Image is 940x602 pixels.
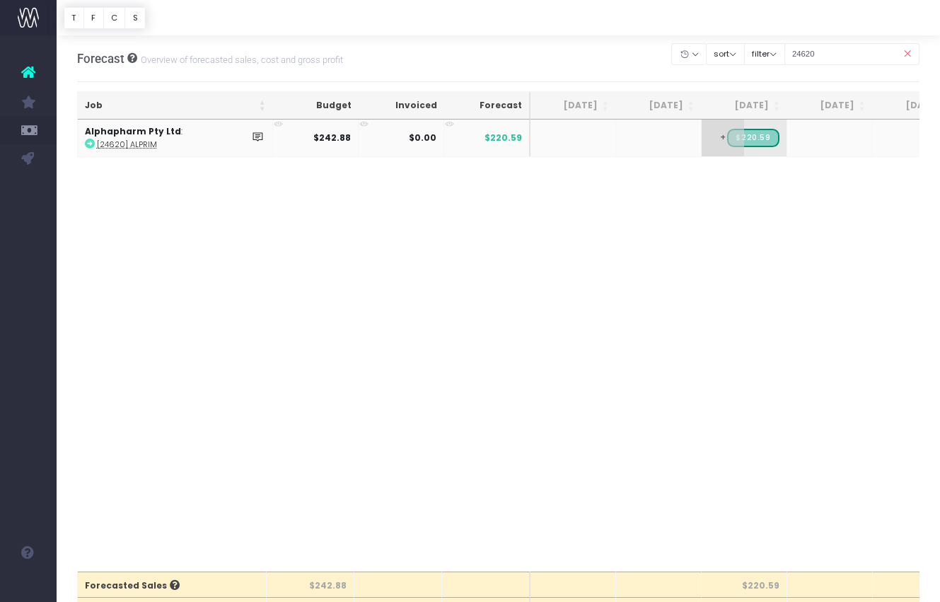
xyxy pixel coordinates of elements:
strong: $242.88 [313,132,351,144]
small: Overview of forecasted sales, cost and gross profit [137,52,343,66]
button: F [83,7,104,29]
span: Streamtime Draft Invoice: 71976 – [24620] Alprim [727,129,779,147]
th: Jun 25: activate to sort column ascending [530,92,616,120]
button: C [103,7,126,29]
strong: $0.00 [409,132,436,144]
span: Forecast [77,52,124,66]
button: filter [744,43,785,65]
button: S [124,7,146,29]
abbr: [24620] Alprim [97,139,157,150]
th: Budget [273,92,359,120]
th: Aug 25: activate to sort column ascending [702,92,787,120]
th: Forecast [444,92,530,120]
span: $220.59 [484,132,522,144]
span: + [702,120,744,156]
th: $242.88 [267,572,354,597]
button: T [64,7,84,29]
td: : [78,120,273,156]
img: images/default_profile_image.png [18,574,39,595]
th: Sep 25: activate to sort column ascending [787,92,873,120]
strong: Alphapharm Pty Ltd [85,125,181,137]
th: Invoiced [359,92,444,120]
span: Forecasted Sales [85,579,180,592]
th: $220.59 [702,572,787,597]
th: Job: activate to sort column ascending [78,92,273,120]
button: sort [706,43,745,65]
th: Jul 25: activate to sort column ascending [616,92,702,120]
div: Vertical button group [64,7,146,29]
input: Search... [784,43,920,65]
